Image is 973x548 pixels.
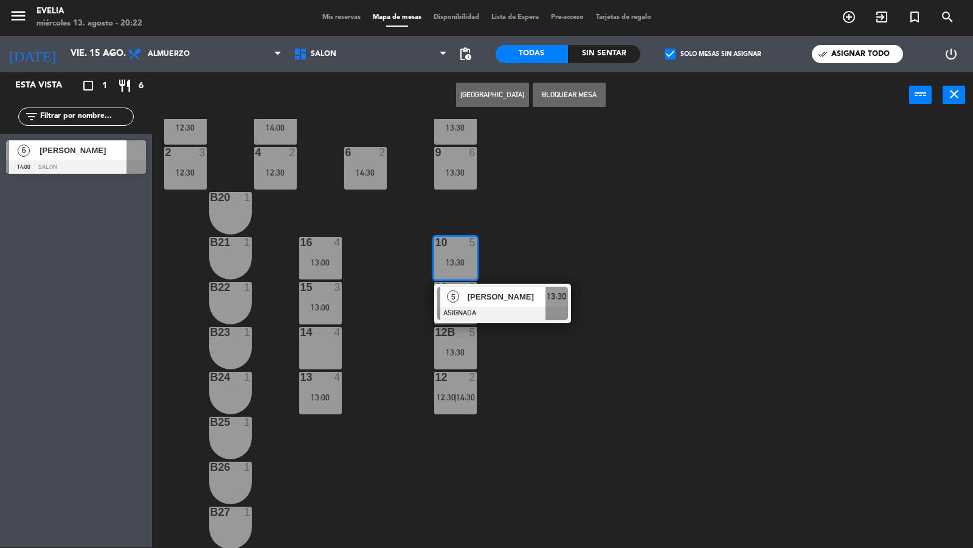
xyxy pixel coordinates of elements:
[344,168,387,177] div: 14:30
[102,79,107,93] span: 1
[244,417,251,428] div: 1
[165,147,166,158] div: 2
[210,372,211,383] div: B24
[254,168,297,177] div: 12:30
[447,290,459,303] span: 5
[435,237,436,248] div: 10
[199,147,206,158] div: 3
[842,10,856,24] i: add_circle_outline
[299,258,342,267] div: 13:00
[428,14,485,21] span: Disponibilidad
[435,282,436,293] div: 11
[18,145,30,157] span: 6
[164,168,207,177] div: 12:30
[210,237,211,248] div: B21
[210,417,211,428] div: B25
[139,79,144,93] span: 6
[299,303,342,312] div: 13:00
[379,147,386,158] div: 2
[36,5,142,18] div: Evelia
[334,327,341,338] div: 4
[6,78,88,93] div: Esta vista
[210,327,211,338] div: B23
[40,144,126,157] span: [PERSON_NAME]
[300,372,301,383] div: 13
[434,258,477,267] div: 13:30
[210,192,211,203] div: B20
[300,282,301,293] div: 15
[148,50,190,58] span: Almuerzo
[944,47,958,61] i: power_settings_new
[435,372,436,383] div: 12
[437,392,455,402] span: 12:30
[485,14,545,21] span: Lista de Espera
[104,47,119,61] i: arrow_drop_down
[469,282,476,293] div: 5
[665,49,676,60] span: check_box
[210,462,211,473] div: B26
[434,123,477,132] div: 13:30
[289,147,296,158] div: 2
[818,49,828,59] span: done_all
[434,348,477,357] div: 13:30
[874,10,889,24] i: exit_to_app
[334,237,341,248] div: 4
[244,237,251,248] div: 1
[300,327,301,338] div: 14
[39,110,133,123] input: Filtrar por nombre...
[545,14,590,21] span: Pre-acceso
[812,45,903,63] button: done_allAsignar todo
[9,7,27,25] i: menu
[940,10,955,24] i: search
[943,86,965,104] button: close
[316,14,367,21] span: Mis reservas
[299,393,342,402] div: 13:00
[164,123,207,132] div: 12:30
[117,78,132,93] i: restaurant
[334,282,341,293] div: 3
[244,192,251,203] div: 1
[454,392,457,402] span: |
[311,50,336,58] span: SALON
[244,327,251,338] div: 1
[458,47,473,61] span: pending_actions
[210,507,211,518] div: B27
[496,45,568,63] div: Todas
[547,289,566,304] span: 13:30
[244,282,251,293] div: 1
[590,14,657,21] span: Tarjetas de regalo
[468,290,545,303] span: [PERSON_NAME]
[947,87,961,101] i: close
[254,123,297,132] div: 14:00
[24,109,39,124] i: filter_list
[9,7,27,29] button: menu
[81,78,95,93] i: crop_square
[434,168,477,177] div: 13:30
[244,372,251,383] div: 1
[244,507,251,518] div: 1
[435,147,436,158] div: 9
[210,282,211,293] div: B22
[533,83,606,107] button: Bloquear Mesa
[255,147,256,158] div: 4
[36,18,142,30] div: miércoles 13. agosto - 20:22
[435,327,436,338] div: 12B
[907,10,922,24] i: turned_in_not
[568,45,640,63] div: Sin sentar
[345,147,346,158] div: 6
[909,86,932,104] button: power_input
[469,237,476,248] div: 5
[469,147,476,158] div: 6
[300,237,301,248] div: 16
[334,372,341,383] div: 4
[367,14,428,21] span: Mapa de mesas
[456,83,529,107] button: [GEOGRAPHIC_DATA]
[469,327,476,338] div: 5
[456,392,475,402] span: 14:30
[913,87,928,101] i: power_input
[665,49,761,60] label: Solo mesas sin asignar
[244,462,251,473] div: 1
[469,372,476,383] div: 2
